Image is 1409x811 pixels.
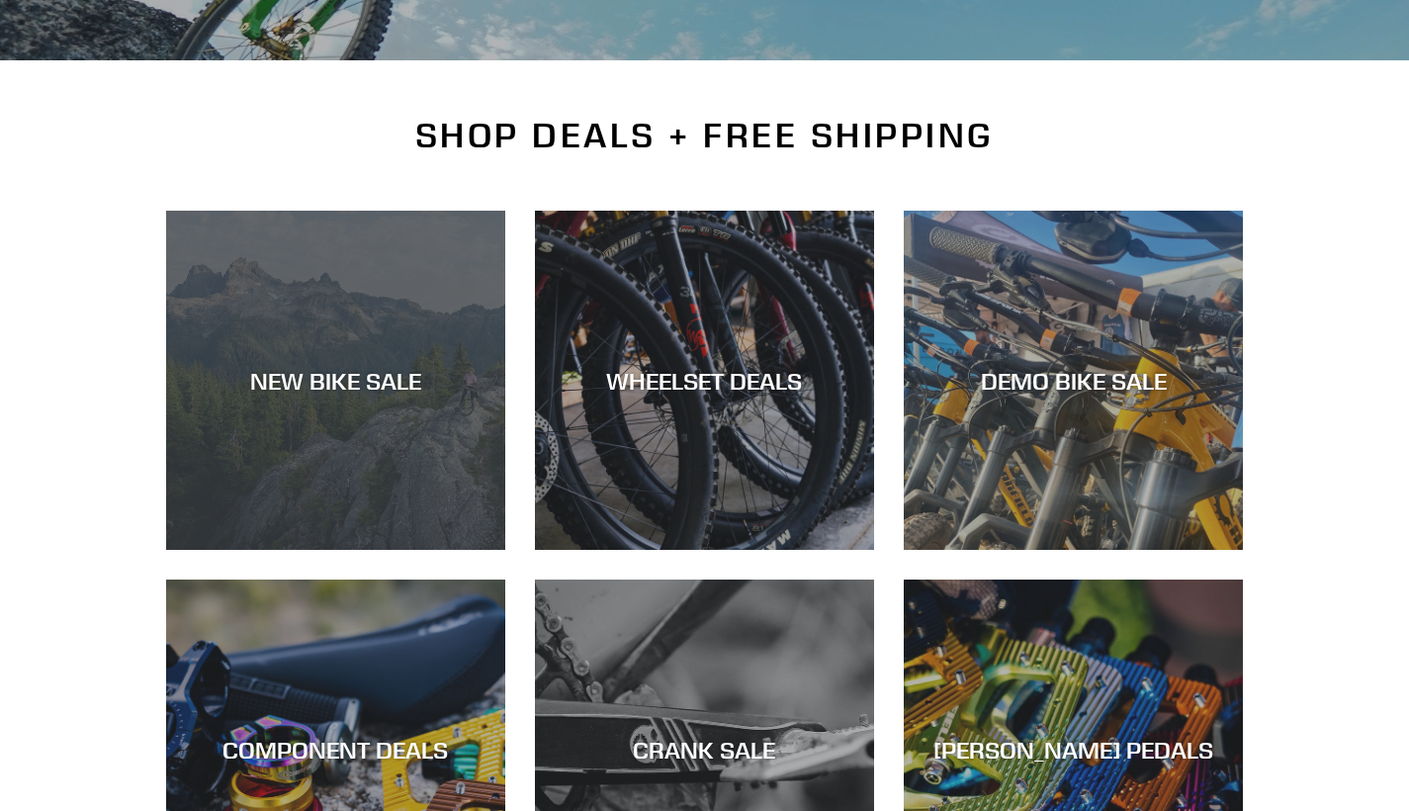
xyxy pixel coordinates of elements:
[166,736,505,765] div: COMPONENT DEALS
[904,366,1243,395] div: DEMO BIKE SALE
[904,736,1243,765] div: [PERSON_NAME] PEDALS
[535,366,874,395] div: WHEELSET DEALS
[166,366,505,395] div: NEW BIKE SALE
[535,211,874,550] a: WHEELSET DEALS
[166,211,505,550] a: NEW BIKE SALE
[904,211,1243,550] a: DEMO BIKE SALE
[535,736,874,765] div: CRANK SALE
[166,115,1244,156] h2: SHOP DEALS + FREE SHIPPING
